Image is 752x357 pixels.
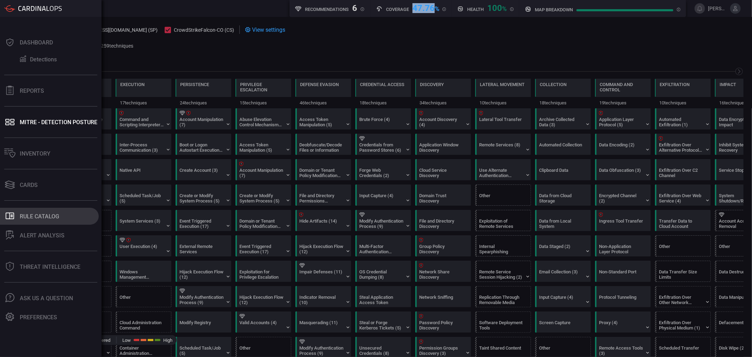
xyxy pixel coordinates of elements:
[239,244,283,254] div: Event Triggered Execution (17)
[299,345,343,356] div: Modify Authentication Process (9)
[355,286,411,307] div: T1528: Steal Application Access Token
[179,320,224,331] div: Modify Registry
[415,97,471,108] div: 34 techniques
[475,311,531,333] div: T1072: Software Deployment Tools (Not covered)
[20,150,50,157] div: Inventory
[20,213,59,220] div: Rule Catalog
[655,108,711,129] div: T1020: Automated Exfiltration
[539,244,583,254] div: Data Staged (2)
[475,261,531,282] div: T1563: Remote Service Session Hijacking (Not covered)
[69,27,158,33] span: [EMAIL_ADDRESS][DOMAIN_NAME] (SP)
[299,117,343,127] div: Access Token Manipulation (5)
[539,142,583,153] div: Automated Collection
[236,286,291,307] div: T1574: Hijack Execution Flow
[176,286,231,307] div: T1556: Modify Authentication Process
[475,286,531,307] div: T1091: Replication Through Removable Media (Not covered)
[479,345,523,356] div: Taint Shared Content
[236,108,291,129] div: T1548: Abuse Elevation Control Mechanism (Not covered)
[415,210,471,231] div: T1083: File and Directory Discovery (Not covered)
[535,311,591,333] div: T1113: Screen Capture (Not covered)
[359,244,403,254] div: Multi-Factor Authentication Request Generation
[163,338,172,343] span: High
[299,320,343,331] div: Masquerading (11)
[120,218,164,229] div: System Services (3)
[30,56,57,63] div: Detections
[475,159,531,180] div: T1550: Use Alternate Authentication Material
[535,7,573,12] h5: map breakdown
[176,311,231,333] div: T1112: Modify Registry
[539,117,583,127] div: Archive Collected Data (3)
[299,218,343,229] div: Hide Artifacts (14)
[179,168,224,178] div: Create Account (3)
[20,39,53,46] div: Dashboard
[179,142,224,153] div: Boot or Logon Autostart Execution (14)
[708,6,727,11] span: [PERSON_NAME].jadhav
[239,269,283,280] div: Exploitation for Privilege Escalation
[239,295,283,305] div: Hijack Execution Flow (12)
[467,7,484,12] h5: Health
[655,184,711,206] div: T1567: Exfiltration Over Web Service
[176,261,231,282] div: T1574: Hijack Execution Flow
[116,79,171,108] div: TA0002: Execution
[595,159,651,180] div: T1001: Data Obfuscation (Not covered)
[355,311,411,333] div: T1558: Steal or Forge Kerberos Tickets
[419,218,463,229] div: File and Directory Discovery
[479,269,523,280] div: Remote Service Session Hijacking (2)
[659,193,703,204] div: Exfiltration Over Web Service (4)
[295,184,351,206] div: T1222: File and Directory Permissions Modification (Not covered)
[659,269,703,280] div: Data Transfer Size Limits
[360,82,404,87] div: Credential Access
[599,320,643,331] div: Proxy (4)
[655,311,711,333] div: T1052: Exfiltration Over Physical Medium (Not covered)
[475,210,531,231] div: T1210: Exploitation of Remote Services (Not covered)
[600,82,646,92] div: Command and Control
[479,117,523,127] div: Lateral Tool Transfer
[539,168,583,178] div: Clipboard Data
[415,311,471,333] div: T1201: Password Policy Discovery
[595,261,651,282] div: T1571: Non-Standard Port (Not covered)
[120,117,164,127] div: Command and Scripting Interpreter (12)
[179,117,224,127] div: Account Manipulation (7)
[299,168,343,178] div: Domain or Tenant Policy Modification (2)
[299,142,343,153] div: Deobfuscate/Decode Files or Information
[116,97,171,108] div: 17 techniques
[599,193,643,204] div: Encrypted Channel (2)
[239,218,283,229] div: Domain or Tenant Policy Modification (2)
[120,345,164,356] div: Container Administration Command
[419,295,463,305] div: Network Sniffing
[359,142,403,153] div: Credentials from Password Stores (6)
[176,184,231,206] div: T1543: Create or Modify System Process (Not covered)
[479,244,523,254] div: Internal Spearphishing
[419,320,463,331] div: Password Policy Discovery
[120,82,145,87] div: Execution
[659,345,703,356] div: Scheduled Transfer
[660,82,690,87] div: Exfiltration
[299,295,343,305] div: Indicator Removal (10)
[239,193,283,204] div: Create or Modify System Process (5)
[659,244,703,254] div: Other
[236,235,291,256] div: T1546: Event Triggered Execution (Not covered)
[120,295,164,305] div: Other
[239,320,283,331] div: Valid Accounts (4)
[655,286,711,307] div: T1011: Exfiltration Over Other Network Medium (Not covered)
[479,295,523,305] div: Replication Through Removable Media
[20,314,57,321] div: Preferences
[20,264,80,270] div: Threat Intelligence
[539,193,583,204] div: Data from Cloud Storage
[419,193,463,204] div: Domain Trust Discovery
[535,134,591,155] div: T1119: Automated Collection (Not covered)
[475,97,531,108] div: 10 techniques
[299,193,343,204] div: File and Directory Permissions Modification (2)
[359,345,403,356] div: Unsecured Credentials (8)
[415,235,471,256] div: T1615: Group Policy Discovery
[174,27,234,33] span: CrowdStrikeFalcon-CO (CS)
[295,286,351,307] div: T1070: Indicator Removal (Not covered)
[479,168,523,178] div: Use Alternate Authentication Material (4)
[295,134,351,155] div: T1140: Deobfuscate/Decode Files or Information (Not covered)
[165,26,234,33] button: CrowdStrikeFalcon-CO (CS)
[20,295,73,302] div: Ask Us A Question
[116,134,171,155] div: T1559: Inter-Process Communication (Not covered)
[655,134,711,155] div: T1048: Exfiltration Over Alternative Protocol
[120,269,164,280] div: Windows Management Instrumentation
[120,320,164,331] div: Cloud Administration Command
